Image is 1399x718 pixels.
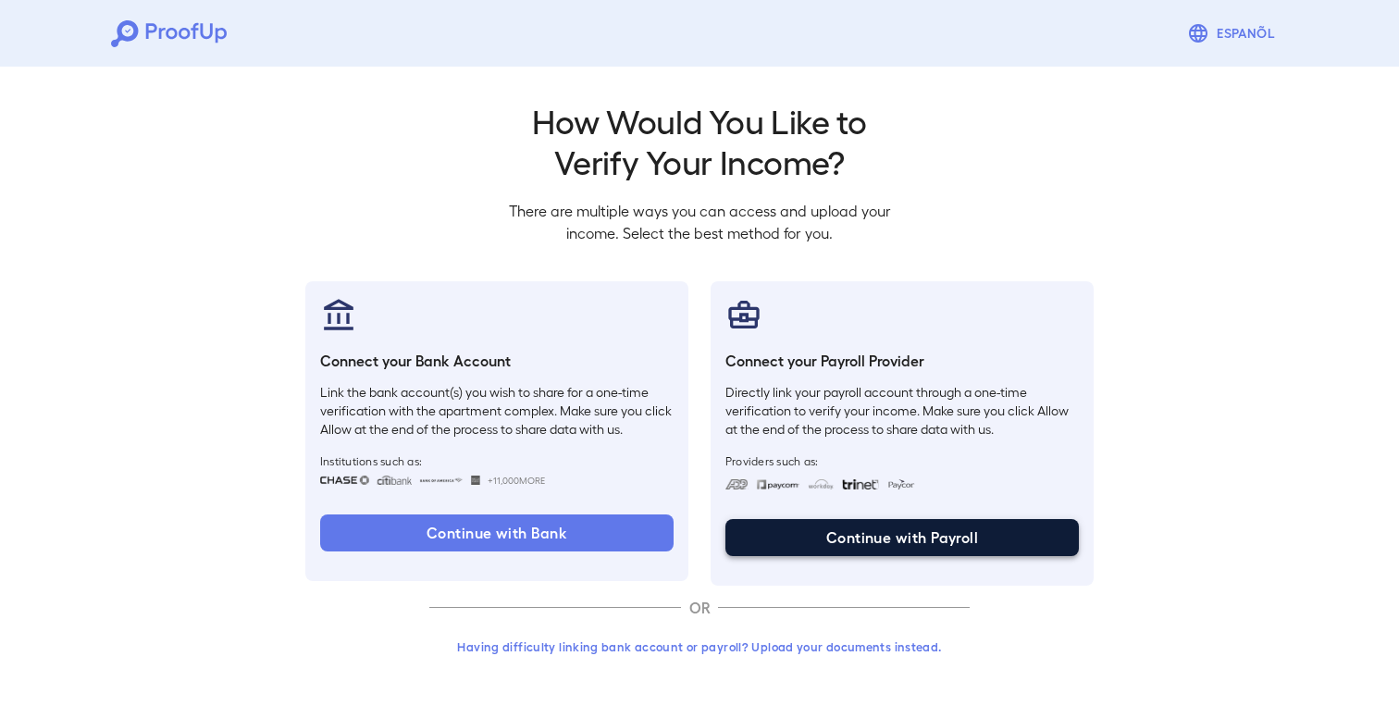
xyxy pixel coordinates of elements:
[725,383,1079,439] p: Directly link your payroll account through a one-time verification to verify your income. Make su...
[320,350,674,372] h6: Connect your Bank Account
[725,350,1079,372] h6: Connect your Payroll Provider
[320,476,369,485] img: chase.svg
[320,383,674,439] p: Link the bank account(s) you wish to share for a one-time verification with the apartment complex...
[756,479,800,489] img: paycom.svg
[725,453,1079,468] span: Providers such as:
[429,630,970,663] button: Having difficulty linking bank account or payroll? Upload your documents instead.
[320,514,674,551] button: Continue with Bank
[494,200,905,244] p: There are multiple ways you can access and upload your income. Select the best method for you.
[377,476,412,485] img: citibank.svg
[886,479,915,489] img: paycon.svg
[488,473,545,488] span: +11,000 More
[494,100,905,181] h2: How Would You Like to Verify Your Income?
[471,476,481,485] img: wellsfargo.svg
[320,453,674,468] span: Institutions such as:
[842,479,879,489] img: trinet.svg
[725,296,762,333] img: payrollProvider.svg
[681,597,718,619] p: OR
[1180,15,1288,52] button: Espanõl
[725,479,749,489] img: adp.svg
[808,479,835,489] img: workday.svg
[725,519,1079,556] button: Continue with Payroll
[320,296,357,333] img: bankAccount.svg
[419,476,464,485] img: bankOfAmerica.svg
